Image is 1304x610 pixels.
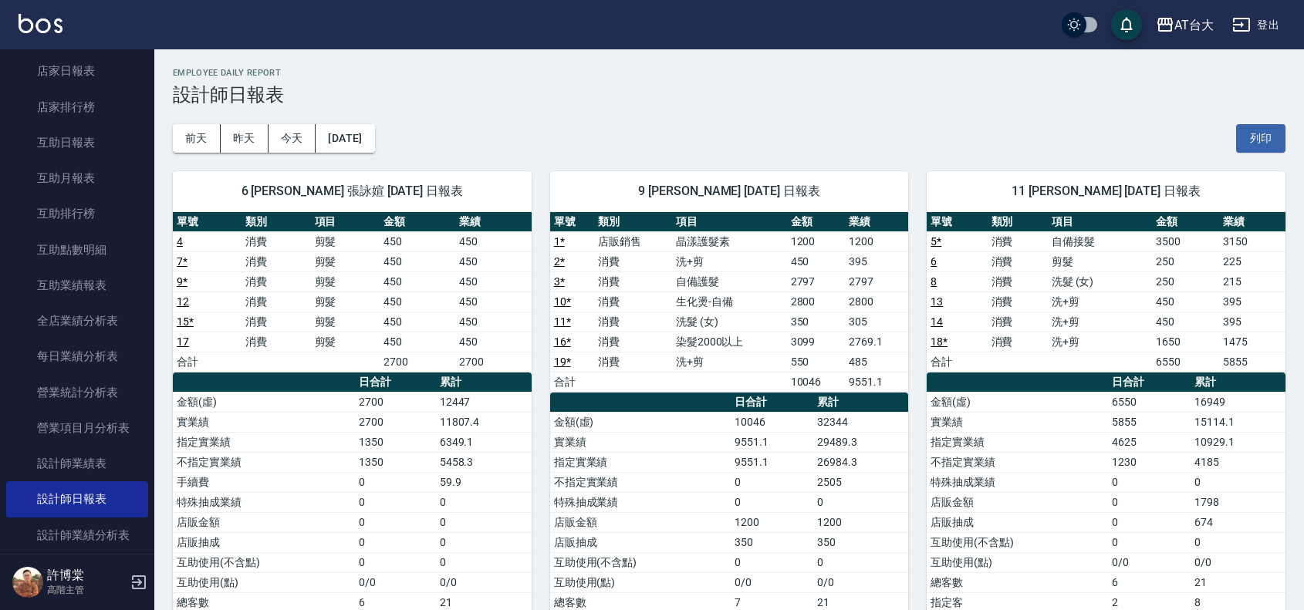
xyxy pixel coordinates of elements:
[1191,432,1285,452] td: 10929.1
[731,452,813,472] td: 9551.1
[927,472,1108,492] td: 特殊抽成業績
[1108,572,1191,592] td: 6
[731,552,813,572] td: 0
[455,251,531,271] td: 450
[988,292,1048,312] td: 消費
[311,212,380,232] th: 項目
[355,472,435,492] td: 0
[1048,251,1153,271] td: 剪髮
[813,432,908,452] td: 29489.3
[550,432,731,452] td: 實業績
[355,532,435,552] td: 0
[931,315,943,328] a: 14
[1219,332,1285,352] td: 1475
[455,212,531,232] th: 業績
[1152,271,1218,292] td: 250
[1108,532,1191,552] td: 0
[1236,124,1285,153] button: 列印
[173,532,355,552] td: 店販抽成
[1048,292,1153,312] td: 洗+剪
[845,372,908,392] td: 9551.1
[6,268,148,303] a: 互助業績報表
[1219,352,1285,372] td: 5855
[845,312,908,332] td: 305
[436,452,532,472] td: 5458.3
[436,532,532,552] td: 0
[672,332,787,352] td: 染髮2000以上
[311,332,380,352] td: 剪髮
[1191,552,1285,572] td: 0/0
[173,572,355,592] td: 互助使用(點)
[1108,452,1191,472] td: 1230
[1219,231,1285,251] td: 3150
[787,251,846,271] td: 450
[1150,9,1220,41] button: AT台大
[1152,332,1218,352] td: 1650
[1219,312,1285,332] td: 395
[845,332,908,352] td: 2769.1
[813,512,908,532] td: 1200
[355,512,435,532] td: 0
[1048,212,1153,232] th: 項目
[380,271,455,292] td: 450
[1108,552,1191,572] td: 0/0
[1152,231,1218,251] td: 3500
[594,292,671,312] td: 消費
[731,532,813,552] td: 350
[242,231,310,251] td: 消費
[813,412,908,432] td: 32344
[173,492,355,512] td: 特殊抽成業績
[6,89,148,125] a: 店家排行榜
[550,552,731,572] td: 互助使用(不含點)
[927,532,1108,552] td: 互助使用(不含點)
[927,212,1285,372] table: a dense table
[672,231,787,251] td: 晶漾護髮素
[311,271,380,292] td: 剪髮
[355,492,435,512] td: 0
[173,352,242,372] td: 合計
[813,572,908,592] td: 0/0
[550,532,731,552] td: 店販抽成
[927,492,1108,512] td: 店販金額
[380,352,455,372] td: 2700
[731,472,813,492] td: 0
[311,312,380,332] td: 剪髮
[242,312,310,332] td: 消費
[731,432,813,452] td: 9551.1
[550,512,731,532] td: 店販金額
[731,512,813,532] td: 1200
[672,251,787,271] td: 洗+剪
[436,472,532,492] td: 59.9
[242,212,310,232] th: 類別
[380,332,455,352] td: 450
[594,332,671,352] td: 消費
[242,251,310,271] td: 消費
[6,375,148,410] a: 營業統計分析表
[6,446,148,481] a: 設計師業績表
[569,184,890,199] span: 9 [PERSON_NAME] [DATE] 日報表
[380,231,455,251] td: 450
[316,124,374,153] button: [DATE]
[380,251,455,271] td: 450
[550,412,731,432] td: 金額(虛)
[1219,212,1285,232] th: 業績
[173,392,355,412] td: 金額(虛)
[1111,9,1142,40] button: save
[927,432,1108,452] td: 指定實業績
[177,335,189,348] a: 17
[672,212,787,232] th: 項目
[927,352,987,372] td: 合計
[47,568,126,583] h5: 許博棠
[269,124,316,153] button: 今天
[173,452,355,472] td: 不指定實業績
[177,295,189,308] a: 12
[455,312,531,332] td: 450
[1048,231,1153,251] td: 自備接髮
[1226,11,1285,39] button: 登出
[6,339,148,374] a: 每日業績分析表
[455,292,531,312] td: 450
[845,251,908,271] td: 395
[594,352,671,372] td: 消費
[1152,312,1218,332] td: 450
[6,410,148,446] a: 營業項目月分析表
